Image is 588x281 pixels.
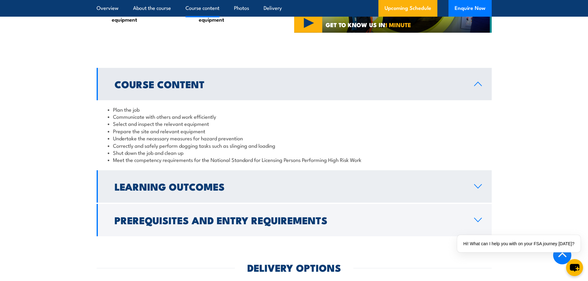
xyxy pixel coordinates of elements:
li: Prepare the site and relevant equipment [108,127,481,134]
a: Learning Outcomes [97,170,492,203]
h2: Prerequisites and Entry Requirements [115,216,464,224]
li: Meet the competency requirements for the National Standard for Licensing Persons Performing High ... [108,156,481,163]
h2: Course Content [115,80,464,88]
li: Plan the job [108,106,481,113]
a: Course Content [97,68,492,100]
li: Select and inspect the relevant equipment [108,120,481,127]
div: Hi! What can I help you with on your FSA journey [DATE]? [457,235,581,252]
a: Prerequisites and Entry Requirements [97,204,492,236]
li: Shut down the job and clean up [108,149,481,156]
li: Correctly and safely perform dogging tasks such as slinging and loading [108,142,481,149]
strong: 1 MINUTE [385,20,411,29]
h2: Learning Outcomes [115,182,464,191]
h2: DELIVERY OPTIONS [247,263,341,272]
li: Undertake the necessary measures for hazard prevention [108,134,481,142]
span: GET TO KNOW US IN [326,22,411,27]
li: Communicate with others and work efficiently [108,113,481,120]
button: chat-button [566,259,583,276]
